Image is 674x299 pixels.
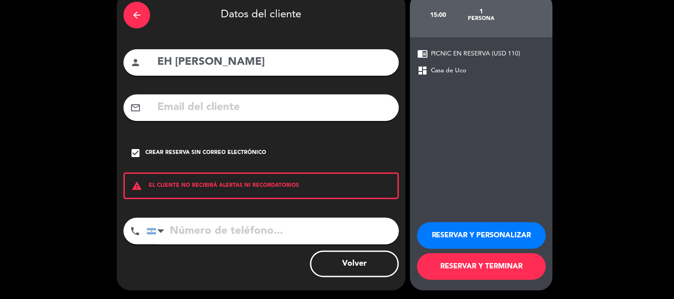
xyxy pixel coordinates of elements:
[460,15,503,22] div: persona
[431,66,467,76] span: Casa de Uco
[417,48,428,59] span: chrome_reader_mode
[417,222,546,249] button: RESERVAR Y PERSONALIZAR
[156,98,392,117] input: Email del cliente
[130,226,140,236] i: phone
[310,251,399,277] button: Volver
[417,253,546,280] button: RESERVAR Y TERMINAR
[156,53,392,71] input: Nombre del cliente
[124,173,399,199] div: EL CLIENTE NO RECIBIRÁ ALERTAS NI RECORDATORIOS
[130,148,141,158] i: check_box
[132,10,142,20] i: arrow_back
[125,181,149,191] i: warning
[460,8,503,15] div: 1
[145,149,266,157] div: Crear reserva sin correo electrónico
[147,218,399,244] input: Número de teléfono...
[130,102,141,113] i: mail_outline
[147,218,168,244] div: Argentina: +54
[417,65,428,76] span: dashboard
[130,57,141,68] i: person
[431,49,521,59] span: PICNIC EN RESERVA (USD 110)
